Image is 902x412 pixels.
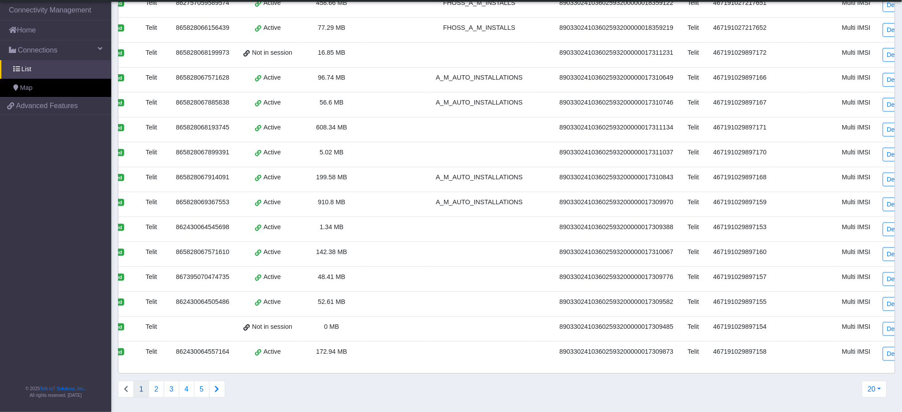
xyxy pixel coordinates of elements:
[174,198,231,207] div: 865828069367553
[842,99,871,106] span: Multi IMSI
[688,49,699,56] span: Telit
[174,347,231,357] div: 862430064557164
[263,173,281,182] span: Active
[558,297,675,307] div: 89033024103602593200000017309582
[316,124,348,131] span: 608.34 MB
[688,273,699,280] span: Telit
[252,322,292,332] span: Not in session
[712,222,769,232] div: 467191029897153
[316,174,348,181] span: 199.58 MB
[40,386,85,391] a: Telit IoT Solutions, Inc.
[688,223,699,230] span: Telit
[174,272,231,282] div: 867395070474735
[21,65,31,74] span: List
[139,23,163,33] div: Telit
[688,298,699,305] span: Telit
[712,297,769,307] div: 467191029897155
[688,174,699,181] span: Telit
[558,247,675,257] div: 89033024103602593200000017310067
[712,148,769,158] div: 467191029897170
[320,223,344,230] span: 1.34 MB
[263,123,281,133] span: Active
[318,74,346,81] span: 96.74 MB
[558,198,675,207] div: 89033024103602593200000017309970
[174,123,231,133] div: 865828068193745
[139,347,163,357] div: Telit
[558,73,675,83] div: 89033024103602593200000017310649
[139,222,163,232] div: Telit
[20,83,32,93] span: Map
[558,148,675,158] div: 89033024103602593200000017311037
[434,73,525,83] div: A_M_AUTO_INSTALLATIONS
[16,101,78,111] span: Advanced Features
[164,381,179,398] button: 3
[558,272,675,282] div: 89033024103602593200000017309776
[712,198,769,207] div: 467191029897159
[842,174,871,181] span: Multi IMSI
[252,48,292,58] span: Not in session
[139,272,163,282] div: Telit
[139,173,163,182] div: Telit
[712,23,769,33] div: 467191027217652
[712,123,769,133] div: 467191029897171
[263,347,281,357] span: Active
[558,48,675,58] div: 89033024103602593200000017311231
[842,223,871,230] span: Multi IMSI
[842,24,871,31] span: Multi IMSI
[688,248,699,255] span: Telit
[174,297,231,307] div: 862430064505486
[133,381,149,398] button: 1
[174,173,231,182] div: 865828067914091
[179,381,194,398] button: 4
[434,198,525,207] div: A_M_AUTO_INSTALLATIONS
[174,73,231,83] div: 865828067571628
[174,148,231,158] div: 865828067899391
[842,248,871,255] span: Multi IMSI
[174,247,231,257] div: 865828067571610
[139,247,163,257] div: Telit
[139,98,163,108] div: Telit
[263,222,281,232] span: Active
[194,381,210,398] button: 5
[318,24,346,31] span: 77.29 MB
[558,123,675,133] div: 89033024103602593200000017311134
[842,149,871,156] span: Multi IMSI
[842,273,871,280] span: Multi IMSI
[712,98,769,108] div: 467191029897167
[434,23,525,33] div: FHOSS_A_M_INSTALLS
[434,98,525,108] div: A_M_AUTO_INSTALLATIONS
[139,48,163,58] div: Telit
[712,347,769,357] div: 467191029897158
[174,48,231,58] div: 865828068199973
[558,98,675,108] div: 89033024103602593200000017310746
[174,222,231,232] div: 862430064545698
[842,348,871,355] span: Multi IMSI
[174,98,231,108] div: 865828067885838
[712,173,769,182] div: 467191029897168
[174,23,231,33] div: 865828066156439
[712,322,769,332] div: 467191029897154
[139,198,163,207] div: Telit
[316,248,348,255] span: 142.38 MB
[320,99,344,106] span: 56.6 MB
[688,348,699,355] span: Telit
[842,323,871,330] span: Multi IMSI
[688,124,699,131] span: Telit
[139,148,163,158] div: Telit
[139,297,163,307] div: Telit
[263,23,281,33] span: Active
[318,273,346,280] span: 48.41 MB
[118,381,225,398] nav: Connections list navigation
[316,348,348,355] span: 172.94 MB
[558,23,675,33] div: 89033024103602593200000018359219
[558,347,675,357] div: 89033024103602593200000017309873
[842,49,871,56] span: Multi IMSI
[688,74,699,81] span: Telit
[263,198,281,207] span: Active
[558,322,675,332] div: 89033024103602593200000017309485
[318,49,346,56] span: 16.85 MB
[434,173,525,182] div: A_M_AUTO_INSTALLATIONS
[712,73,769,83] div: 467191029897166
[263,272,281,282] span: Active
[263,148,281,158] span: Active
